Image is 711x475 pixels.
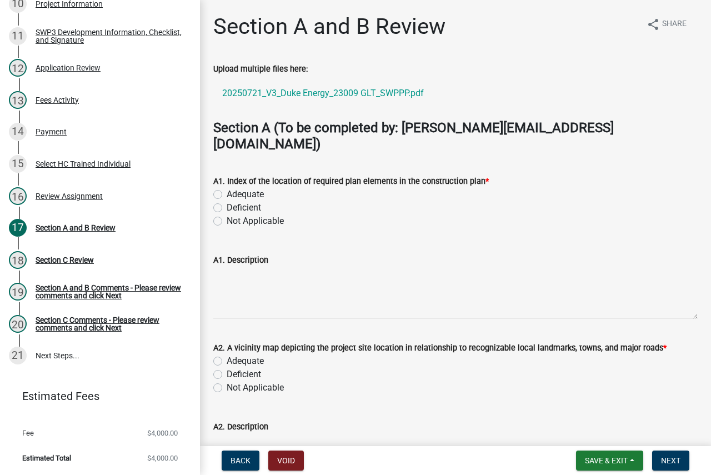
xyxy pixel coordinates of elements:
div: Payment [36,128,67,136]
label: Not Applicable [227,381,284,394]
a: 20250721_V3_Duke Energy_23009 GLT_SWPPP.pdf [213,80,698,107]
label: A2. Description [213,423,268,431]
label: Adequate [227,188,264,201]
span: Fee [22,429,34,437]
button: Back [222,451,259,471]
div: 17 [9,219,27,237]
label: Upload multiple files here: [213,66,308,73]
i: share [647,18,660,31]
label: Deficient [227,201,261,214]
span: $4,000.00 [147,454,178,462]
div: 20 [9,315,27,333]
label: A2. A vicinity map depicting the project site location in relationship to recognizable local land... [213,344,667,352]
div: Section C Comments - Please review comments and click Next [36,316,182,332]
div: Section C Review [36,256,94,264]
label: Adequate [227,354,264,368]
label: Deficient [227,368,261,381]
div: Fees Activity [36,96,79,104]
span: Next [661,456,680,465]
h1: Section A and B Review [213,13,445,40]
div: 16 [9,187,27,205]
label: A1. Description [213,257,268,264]
div: Review Assignment [36,192,103,200]
div: 19 [9,283,27,301]
button: Save & Exit [576,451,643,471]
span: Estimated Total [22,454,71,462]
button: Next [652,451,689,471]
span: $4,000.00 [147,429,178,437]
strong: Section A (To be completed by: [PERSON_NAME][EMAIL_ADDRESS][DOMAIN_NAME]) [213,120,614,152]
span: Share [662,18,687,31]
button: shareShare [638,13,695,35]
div: 21 [9,347,27,364]
div: 11 [9,27,27,45]
div: 13 [9,91,27,109]
div: SWP3 Development Information, Checklist, and Signature [36,28,182,44]
a: Estimated Fees [9,385,182,407]
div: 15 [9,155,27,173]
div: 18 [9,251,27,269]
button: Void [268,451,304,471]
label: A1. Index of the location of required plan elements in the construction plan [213,178,489,186]
div: 14 [9,123,27,141]
div: Select HC Trained Individual [36,160,131,168]
span: Back [231,456,251,465]
div: Section A and B Comments - Please review comments and click Next [36,284,182,299]
span: Save & Exit [585,456,628,465]
div: 12 [9,59,27,77]
div: Section A and B Review [36,224,116,232]
label: Not Applicable [227,214,284,228]
div: Application Review [36,64,101,72]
